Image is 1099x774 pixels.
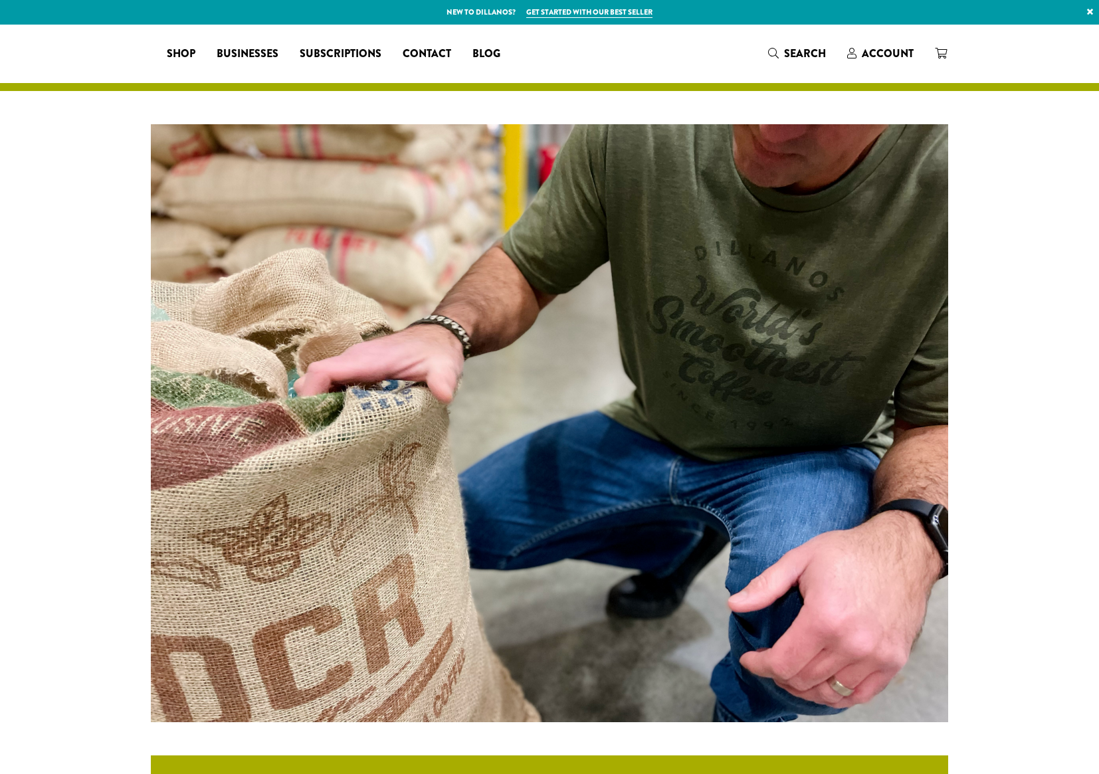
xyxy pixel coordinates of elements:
span: Contact [403,46,451,62]
span: Shop [167,46,195,62]
a: Search [757,43,837,64]
span: Blog [472,46,500,62]
span: Account [862,46,914,61]
span: Search [784,46,826,61]
span: Subscriptions [300,46,381,62]
a: Shop [156,43,206,64]
a: Get started with our best seller [526,7,652,18]
span: Businesses [217,46,278,62]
